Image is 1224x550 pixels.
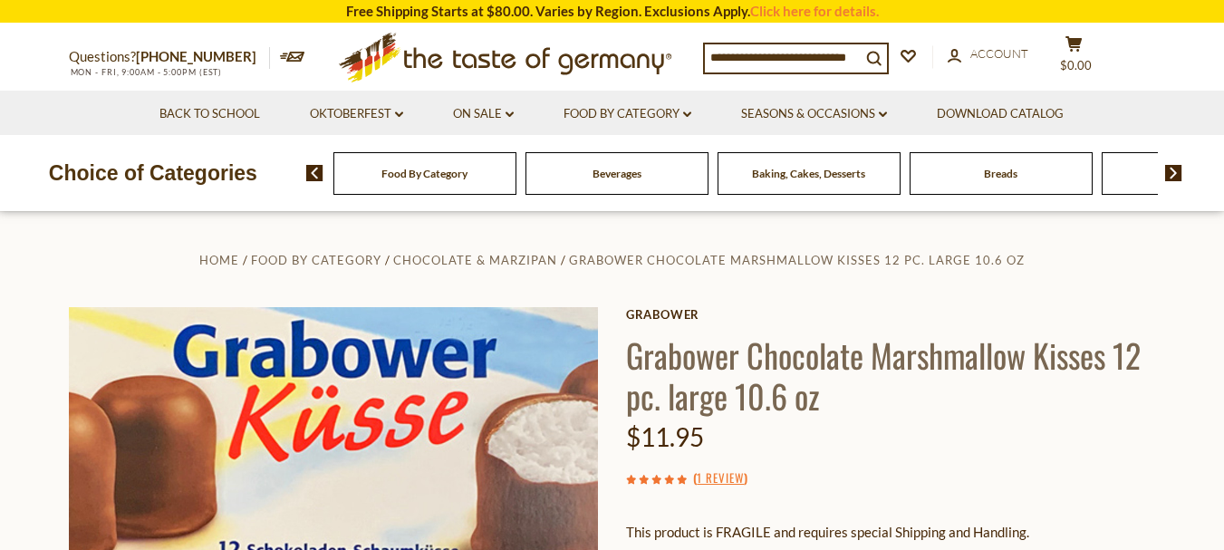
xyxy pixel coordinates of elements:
[251,253,381,267] a: Food By Category
[453,104,514,124] a: On Sale
[381,167,467,180] a: Food By Category
[984,167,1017,180] a: Breads
[693,468,747,487] span: ( )
[626,334,1156,416] h1: Grabower Chocolate Marshmallow Kisses 12 pc. large 10.6 oz
[741,104,887,124] a: Seasons & Occasions
[970,46,1028,61] span: Account
[159,104,260,124] a: Back to School
[752,167,865,180] a: Baking, Cakes, Desserts
[626,421,704,452] span: $11.95
[69,67,223,77] span: MON - FRI, 9:00AM - 5:00PM (EST)
[937,104,1064,124] a: Download Catalog
[136,48,256,64] a: [PHONE_NUMBER]
[306,165,323,181] img: previous arrow
[564,104,691,124] a: Food By Category
[626,521,1156,544] p: This product is FRAGILE and requires special Shipping and Handling.
[1165,165,1182,181] img: next arrow
[750,3,879,19] a: Click here for details.
[199,253,239,267] a: Home
[697,468,744,488] a: 1 Review
[69,45,270,69] p: Questions?
[393,253,557,267] a: Chocolate & Marzipan
[1047,35,1102,81] button: $0.00
[626,307,1156,322] a: Grabower
[310,104,403,124] a: Oktoberfest
[569,253,1025,267] a: Grabower Chocolate Marshmallow Kisses 12 pc. large 10.6 oz
[948,44,1028,64] a: Account
[593,167,641,180] a: Beverages
[1060,58,1092,72] span: $0.00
